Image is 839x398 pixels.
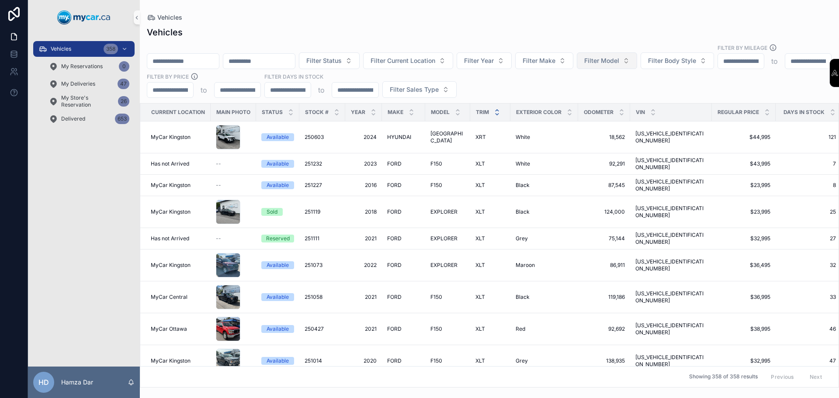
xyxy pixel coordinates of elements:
span: XLT [475,182,485,189]
span: Regular Price [718,109,759,116]
a: 251119 [305,208,340,215]
span: Delivered [61,115,85,122]
a: 75,144 [583,235,625,242]
span: [US_VEHICLE_IDENTIFICATION_NUMBER] [635,258,707,272]
div: 26 [118,96,129,107]
a: My Store's Reservation26 [44,93,135,109]
a: 25 [781,208,836,215]
a: FORD [387,182,420,189]
span: XLT [475,294,485,301]
span: 251111 [305,235,319,242]
div: Available [267,293,289,301]
span: Odometer [584,109,614,116]
span: FORD [387,182,402,189]
span: 250427 [305,325,324,332]
span: 250603 [305,134,324,141]
span: Status [262,109,283,116]
a: XLT [475,262,505,269]
a: Available [261,160,294,168]
a: My Reservations0 [44,59,135,74]
span: Filter Year [464,56,494,65]
span: EXPLORER [430,262,458,269]
span: $23,995 [717,182,770,189]
label: Filter Days In Stock [264,73,323,80]
div: Available [267,133,289,141]
a: F150 [430,294,465,301]
a: [US_VEHICLE_IDENTIFICATION_NUMBER] [635,178,707,192]
span: HYUNDAI [387,134,411,141]
span: Has not Arrived [151,160,189,167]
span: Year [351,109,365,116]
div: 653 [115,114,129,124]
span: -- [216,160,221,167]
a: [US_VEHICLE_IDENTIFICATION_NUMBER] [635,322,707,336]
a: XLT [475,208,505,215]
a: 32 [781,262,836,269]
a: Black [516,182,573,189]
a: 250427 [305,325,340,332]
span: FORD [387,208,402,215]
a: 27 [781,235,836,242]
a: [US_VEHICLE_IDENTIFICATION_NUMBER] [635,205,707,219]
a: -- [216,235,251,242]
a: 92,692 [583,325,625,332]
span: Red [516,325,525,332]
a: 18,562 [583,134,625,141]
div: Available [267,357,289,365]
span: Vehicles [157,13,182,22]
span: MyCar Kingston [151,262,191,269]
span: $44,995 [717,134,770,141]
span: MyCar Ottawa [151,325,187,332]
a: 86,911 [583,262,625,269]
a: My Deliveries47 [44,76,135,92]
span: Has not Arrived [151,235,189,242]
span: MyCar Kingston [151,134,191,141]
span: 251014 [305,357,322,364]
a: 2021 [350,294,377,301]
img: App logo [57,10,111,24]
a: 2021 [350,325,377,332]
label: FILTER BY PRICE [147,73,189,80]
span: Grey [516,357,528,364]
span: F150 [430,357,442,364]
span: Grey [516,235,528,242]
h1: Vehicles [147,26,183,38]
span: XRT [475,134,486,141]
a: HYUNDAI [387,134,420,141]
span: [US_VEHICLE_IDENTIFICATION_NUMBER] [635,290,707,304]
a: [GEOGRAPHIC_DATA] [430,130,465,144]
a: Vehicles [147,13,182,22]
a: MyCar Kingston [151,262,205,269]
span: $43,995 [717,160,770,167]
a: 2021 [350,235,377,242]
span: Filter Sales Type [390,85,439,94]
a: MyCar Kingston [151,134,205,141]
a: 2024 [350,134,377,141]
span: Stock # [305,109,329,116]
a: FORD [387,262,420,269]
span: Black [516,294,530,301]
a: 2023 [350,160,377,167]
a: F150 [430,182,465,189]
a: Sold [261,208,294,216]
a: 47 [781,357,836,364]
a: Available [261,325,294,333]
a: $23,995 [717,208,770,215]
a: 2016 [350,182,377,189]
span: 8 [781,182,836,189]
span: -- [216,235,221,242]
span: EXPLORER [430,235,458,242]
a: Available [261,181,294,189]
span: [US_VEHICLE_IDENTIFICATION_NUMBER] [635,232,707,246]
span: 2022 [350,262,377,269]
span: FORD [387,262,402,269]
span: My Store's Reservation [61,94,114,108]
div: Available [267,181,289,189]
a: XLT [475,294,505,301]
button: Select Button [641,52,714,69]
a: 250603 [305,134,340,141]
